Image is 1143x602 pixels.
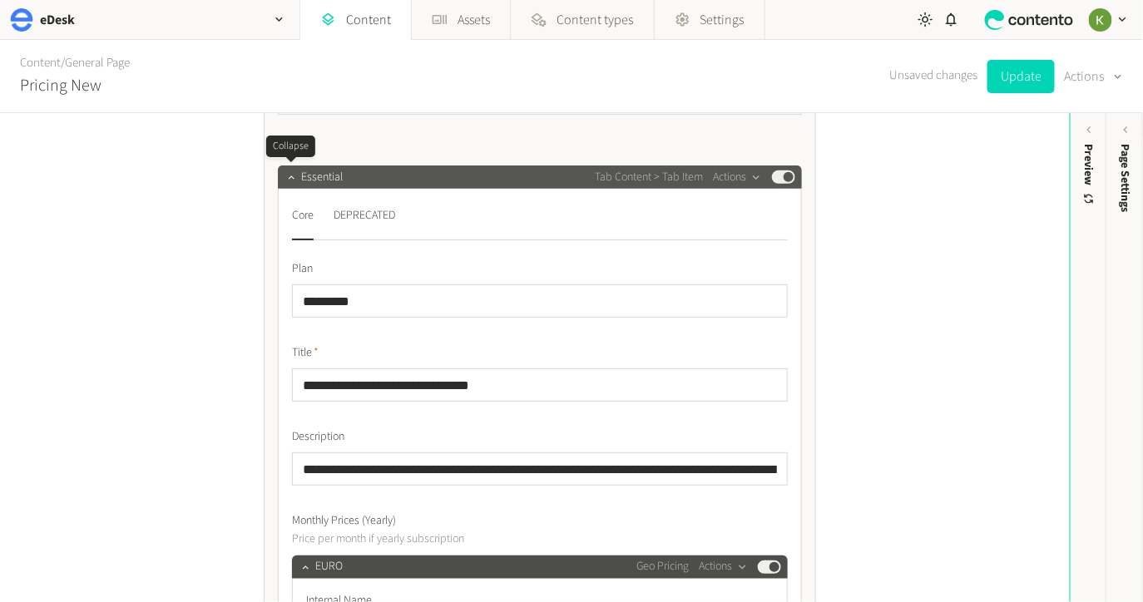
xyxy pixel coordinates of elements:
[713,167,762,187] button: Actions
[557,10,634,30] span: Content types
[1089,8,1112,32] img: Keelin Terry
[595,169,703,186] span: Tab Content > Tab Item
[292,530,670,548] p: Price per month if yearly subscription
[292,428,344,446] span: Description
[334,202,395,229] div: DEPRECATED
[1081,144,1098,206] div: Preview
[20,73,101,98] h2: Pricing New
[1117,144,1135,212] span: Page Settings
[699,557,748,577] button: Actions
[292,512,396,530] span: Monthly Prices (Yearly)
[292,344,319,362] span: Title
[889,67,977,86] span: Unsaved changes
[292,260,313,278] span: Plan
[65,54,130,72] a: General Page
[1065,60,1123,93] button: Actions
[20,54,61,72] a: Content
[292,202,314,229] div: Core
[10,8,33,32] img: eDesk
[987,60,1055,93] button: Update
[40,10,75,30] h2: eDesk
[315,558,343,575] span: EURO
[61,54,65,72] span: /
[636,558,689,575] span: Geo Pricing
[700,10,745,30] span: Settings
[301,169,343,186] span: Essential
[266,136,315,157] div: Collapse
